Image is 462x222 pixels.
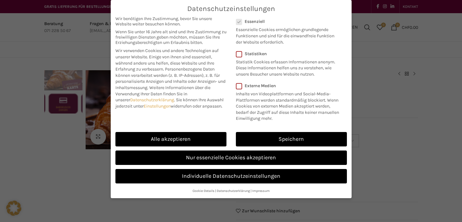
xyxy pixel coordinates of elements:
span: Datenschutzeinstellungen [187,5,275,13]
span: Sie können Ihre Auswahl jederzeit unter widerrufen oder anpassen. [115,97,224,109]
span: Wir verwenden Cookies und andere Technologien auf unserer Website. Einige von ihnen sind essenzie... [115,48,219,72]
a: Impressum [252,189,270,193]
a: Datenschutzerklärung [130,97,174,103]
label: Essenziell [236,19,339,24]
a: Cookie-Details [193,189,215,193]
a: Datenschutzerklärung [217,189,250,193]
label: Statistiken [236,51,339,56]
p: Essenzielle Cookies ermöglichen grundlegende Funktionen und sind für die einwandfreie Funktion de... [236,24,339,45]
label: Externe Medien [236,83,343,88]
span: Weitere Informationen über die Verwendung Ihrer Daten finden Sie in unserer . [115,85,210,103]
span: Wir benötigen Ihre Zustimmung, bevor Sie unsere Website weiter besuchen können. [115,16,226,27]
a: Speichern [236,132,347,146]
p: Statistik Cookies erfassen Informationen anonym. Diese Informationen helfen uns zu verstehen, wie... [236,56,339,77]
p: Inhalte von Videoplattformen und Social-Media-Plattformen werden standardmäßig blockiert. Wenn Co... [236,88,343,122]
a: Individuelle Datenschutzeinstellungen [115,169,347,183]
a: Nur essenzielle Cookies akzeptieren [115,151,347,165]
a: Alle akzeptieren [115,132,226,146]
span: Wenn Sie unter 16 Jahre alt sind und Ihre Zustimmung zu freiwilligen Diensten geben möchten, müss... [115,29,226,45]
span: Personenbezogene Daten können verarbeitet werden (z. B. IP-Adressen), z. B. für personalisierte A... [115,66,226,90]
a: Einstellungen [144,103,171,109]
